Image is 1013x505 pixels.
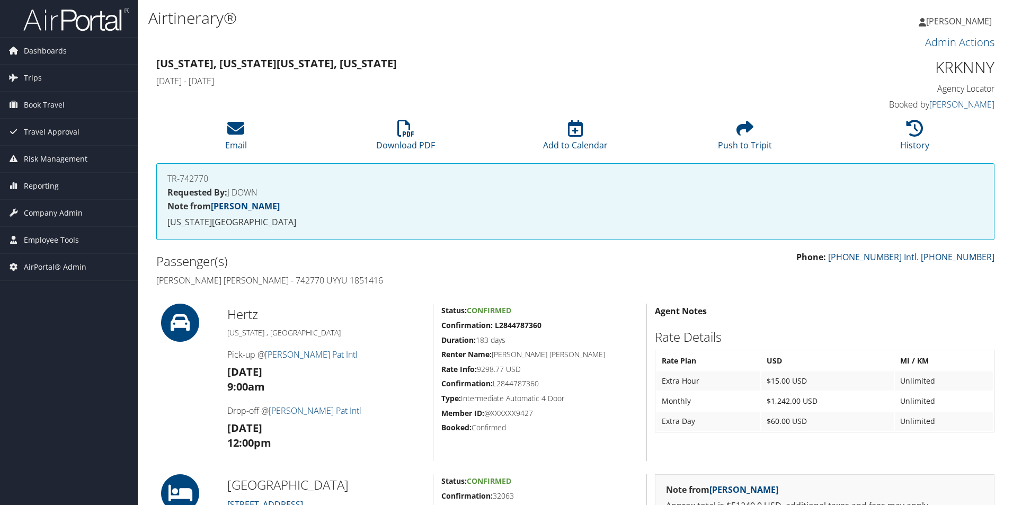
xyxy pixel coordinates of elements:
strong: Booked: [441,422,472,432]
h4: Drop-off @ [227,405,425,417]
h4: [DATE] - [DATE] [156,75,781,87]
span: Reporting [24,173,59,199]
h2: [GEOGRAPHIC_DATA] [227,476,425,494]
a: [PERSON_NAME] Pat Intl [265,349,358,360]
a: [PERSON_NAME] [919,5,1002,37]
h5: 32063 [441,491,638,501]
strong: Member ID: [441,408,484,418]
span: [PERSON_NAME] [926,15,992,27]
span: Confirmed [467,305,511,315]
h5: [PERSON_NAME] [PERSON_NAME] [441,349,638,360]
strong: Confirmation: [441,378,493,388]
strong: [DATE] [227,421,262,435]
td: $1,242.00 USD [761,392,894,411]
h1: KRKNNY [797,56,994,78]
td: Unlimited [895,392,993,411]
a: Admin Actions [925,35,994,49]
strong: Note from [167,200,280,212]
h5: 9298.77 USD [441,364,638,375]
strong: Status: [441,476,467,486]
th: USD [761,351,894,370]
strong: Type: [441,393,461,403]
td: Extra Hour [656,371,760,391]
a: [PERSON_NAME] [211,200,280,212]
h5: [US_STATE] , [GEOGRAPHIC_DATA] [227,327,425,338]
strong: 12:00pm [227,436,271,450]
h5: Confirmed [441,422,638,433]
h4: J DOWN [167,188,983,197]
h2: Rate Details [655,328,994,346]
h5: 183 days [441,335,638,345]
td: Extra Day [656,412,760,431]
strong: Confirmation: L2844787360 [441,320,541,330]
a: Add to Calendar [543,126,608,151]
strong: Confirmation: [441,491,493,501]
span: Confirmed [467,476,511,486]
td: Unlimited [895,371,993,391]
a: History [900,126,929,151]
td: Monthly [656,392,760,411]
a: Email [225,126,247,151]
h4: Booked by [797,99,994,110]
span: Book Travel [24,92,65,118]
h2: Hertz [227,305,425,323]
h4: Agency Locator [797,83,994,94]
p: [US_STATE][GEOGRAPHIC_DATA] [167,216,983,229]
th: MI / KM [895,351,993,370]
h2: Passenger(s) [156,252,567,270]
a: [PERSON_NAME] [709,484,778,495]
span: Travel Approval [24,119,79,145]
strong: Status: [441,305,467,315]
strong: Agent Notes [655,305,707,317]
td: $60.00 USD [761,412,894,431]
a: [PERSON_NAME] Pat Intl [269,405,361,417]
strong: Duration: [441,335,476,345]
strong: Renter Name: [441,349,492,359]
a: [PERSON_NAME] [929,99,994,110]
h1: Airtinerary® [148,7,718,29]
span: Risk Management [24,146,87,172]
strong: [US_STATE], [US_STATE] [US_STATE], [US_STATE] [156,56,397,70]
h4: [PERSON_NAME] [PERSON_NAME] - 742770 UYYU 1851416 [156,274,567,286]
a: Push to Tripit [718,126,772,151]
h5: @XXXXXX9427 [441,408,638,419]
h5: L2844787360 [441,378,638,389]
strong: Rate Info: [441,364,477,374]
strong: 9:00am [227,379,265,394]
img: airportal-logo.png [23,7,129,32]
h4: Pick-up @ [227,349,425,360]
th: Rate Plan [656,351,760,370]
strong: Note from [666,484,778,495]
a: [PHONE_NUMBER] Intl. [PHONE_NUMBER] [828,251,994,263]
span: Employee Tools [24,227,79,253]
a: Download PDF [376,126,435,151]
td: Unlimited [895,412,993,431]
h5: Intermediate Automatic 4 Door [441,393,638,404]
span: AirPortal® Admin [24,254,86,280]
span: Trips [24,65,42,91]
span: Dashboards [24,38,67,64]
strong: Requested By: [167,187,227,198]
td: $15.00 USD [761,371,894,391]
strong: [DATE] [227,365,262,379]
strong: Phone: [796,251,826,263]
h4: TR-742770 [167,174,983,183]
span: Company Admin [24,200,83,226]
